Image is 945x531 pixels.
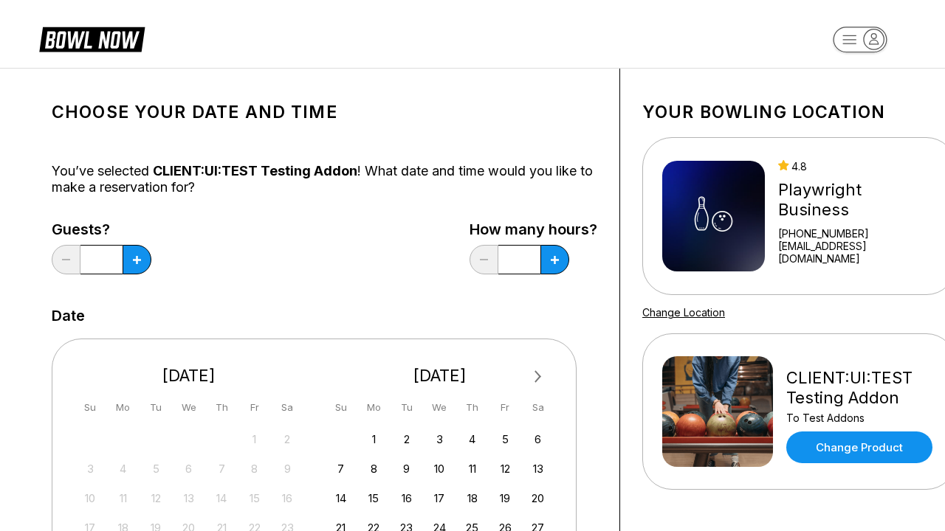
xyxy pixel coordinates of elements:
label: Guests? [52,221,151,237]
div: Choose Saturday, September 6th, 2025 [528,429,548,449]
a: Change Product [786,431,932,463]
div: Choose Wednesday, September 10th, 2025 [430,459,450,479]
div: [DATE] [75,366,303,386]
div: Su [80,398,100,417]
div: Tu [146,398,166,417]
div: [PHONE_NUMBER] [778,227,936,240]
div: Choose Monday, September 8th, 2025 [364,459,384,479]
div: Choose Tuesday, September 2nd, 2025 [396,429,416,449]
div: Not available Thursday, August 14th, 2025 [212,488,232,508]
div: Not available Saturday, August 9th, 2025 [278,459,298,479]
div: We [430,398,450,417]
label: Date [52,308,85,324]
div: Fr [495,398,515,417]
div: To Test Addons [786,412,936,424]
div: Not available Thursday, August 7th, 2025 [212,459,232,479]
div: [DATE] [326,366,554,386]
div: Choose Saturday, September 13th, 2025 [528,459,548,479]
div: Sa [278,398,298,417]
div: Choose Friday, September 19th, 2025 [495,488,515,508]
div: Mo [113,398,133,417]
label: How many hours? [470,221,597,237]
div: Choose Friday, September 5th, 2025 [495,429,515,449]
a: [EMAIL_ADDRESS][DOMAIN_NAME] [778,240,936,265]
div: Not available Wednesday, August 6th, 2025 [179,459,199,479]
div: Not available Sunday, August 3rd, 2025 [80,459,100,479]
div: Th [212,398,232,417]
div: Not available Wednesday, August 13th, 2025 [179,488,199,508]
div: Choose Sunday, September 7th, 2025 [331,459,351,479]
div: Choose Tuesday, September 16th, 2025 [396,488,416,508]
div: Not available Saturday, August 16th, 2025 [278,488,298,508]
div: Not available Friday, August 1st, 2025 [244,429,264,449]
div: Not available Tuesday, August 5th, 2025 [146,459,166,479]
div: Choose Thursday, September 18th, 2025 [462,488,482,508]
div: Choose Monday, September 15th, 2025 [364,488,384,508]
div: Not available Monday, August 4th, 2025 [113,459,133,479]
button: Next Month [526,365,550,389]
img: Playwright Business [662,161,765,271]
span: CLIENT:UI:TEST Testing Addon [153,163,357,178]
div: Choose Thursday, September 11th, 2025 [462,459,482,479]
div: Not available Saturday, August 2nd, 2025 [278,429,298,449]
div: Choose Friday, September 12th, 2025 [495,459,515,479]
div: Not available Friday, August 15th, 2025 [244,488,264,508]
a: Change Location [642,306,725,319]
div: Not available Tuesday, August 12th, 2025 [146,488,166,508]
div: 4.8 [778,160,936,173]
div: Su [331,398,351,417]
h1: Choose your Date and time [52,102,597,122]
div: Mo [364,398,384,417]
div: Choose Sunday, September 14th, 2025 [331,488,351,508]
div: Choose Wednesday, September 3rd, 2025 [430,429,450,449]
img: CLIENT:UI:TEST Testing Addon [662,356,773,467]
div: Choose Tuesday, September 9th, 2025 [396,459,416,479]
div: Choose Thursday, September 4th, 2025 [462,429,482,449]
div: Choose Monday, September 1st, 2025 [364,429,384,449]
div: You’ve selected ! What date and time would you like to make a reservation for? [52,163,597,195]
div: Th [462,398,482,417]
div: Playwright Business [778,180,936,220]
div: Sa [528,398,548,417]
div: Not available Friday, August 8th, 2025 [244,459,264,479]
div: Fr [244,398,264,417]
div: We [179,398,199,417]
div: Choose Wednesday, September 17th, 2025 [430,488,450,508]
div: Not available Monday, August 11th, 2025 [113,488,133,508]
div: Choose Saturday, September 20th, 2025 [528,488,548,508]
div: Tu [396,398,416,417]
div: Not available Sunday, August 10th, 2025 [80,488,100,508]
div: CLIENT:UI:TEST Testing Addon [786,368,936,408]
